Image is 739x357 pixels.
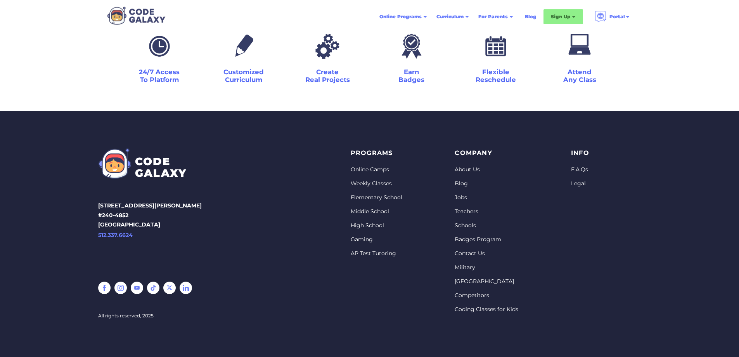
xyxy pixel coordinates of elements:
div: Portal [609,13,625,21]
a: Schools [455,222,518,230]
img: Pencil Icon [228,32,259,60]
div: For Parents [474,10,518,24]
p: PROGRAMS [351,148,402,158]
a: Coding Classes for Kids [455,306,518,313]
a: Badges Program [455,236,518,244]
a: Jobs [455,194,518,202]
a: Middle School [351,208,402,216]
a: CODEGALAXY [98,148,202,179]
div: Sign Up [551,13,570,21]
a: Military [455,264,518,272]
img: Gears Icon [312,32,343,60]
a: Gaming [351,236,402,244]
a: F.A.Qs [571,166,589,174]
div: All rights reserved, 2025 [98,312,202,320]
h3: Earn Badges [398,68,424,84]
a: Elementary School [351,194,402,202]
div: Curriculum [436,13,464,21]
img: Calender Icon [480,32,511,60]
a: Blog [455,180,518,188]
a: Teachers [455,208,518,216]
img: Computer Icon [564,32,595,60]
a: Contact Us [455,250,518,258]
a: Weekly Classes [351,180,402,188]
a: Online Camps [351,166,402,174]
div: CODE GALAXY [135,156,187,179]
div: Online Programs [375,10,432,24]
p: [STREET_ADDRESS][PERSON_NAME] #240-4852 [GEOGRAPHIC_DATA] [98,201,202,256]
a: Legal [571,180,589,188]
a: [GEOGRAPHIC_DATA] [455,278,518,286]
div: Sign Up [543,9,583,24]
a: Blog [520,10,541,24]
h3: Attend Any Class [563,68,596,84]
div: Online Programs [379,13,422,21]
h3: Customized Curriculum [223,68,264,84]
a: About Us [455,166,518,174]
h3: Flexible Reschedule [476,68,516,84]
a: High School [351,222,402,230]
p: Company [455,148,518,158]
img: Badges Icon [396,32,427,60]
a: AP Test Tutoring [351,250,402,258]
div: For Parents [478,13,508,21]
p: info [571,148,589,158]
a: 512.337.6624 [98,230,202,240]
img: Clock Icon [144,32,175,60]
a: Competitors [455,292,518,300]
h3: Create Real Projects [305,68,350,84]
h3: 24/7 Access To Platform [139,68,180,84]
div: Curriculum [432,10,474,24]
div: Portal [590,8,635,26]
